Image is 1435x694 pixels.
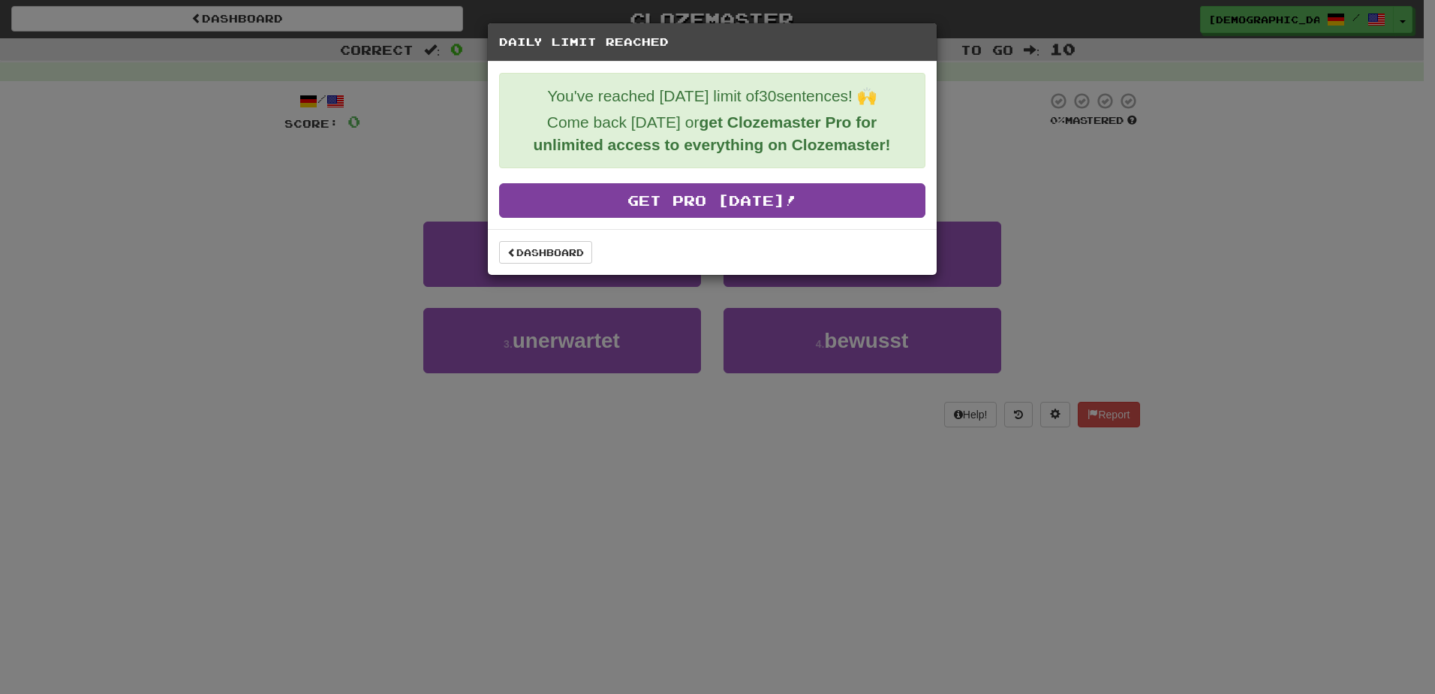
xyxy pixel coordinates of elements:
strong: get Clozemaster Pro for unlimited access to everything on Clozemaster! [533,113,890,153]
p: Come back [DATE] or [511,111,913,156]
h5: Daily Limit Reached [499,35,925,50]
p: You've reached [DATE] limit of 30 sentences! 🙌 [511,85,913,107]
a: Dashboard [499,241,592,264]
a: Get Pro [DATE]! [499,183,925,218]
